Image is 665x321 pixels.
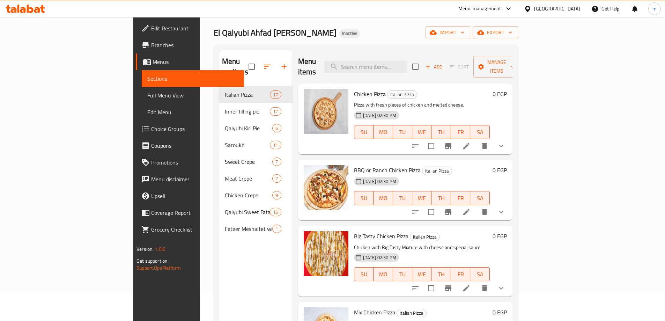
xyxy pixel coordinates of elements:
span: WE [415,193,429,203]
div: Saroukh11 [219,137,293,153]
div: Chicken Crepe9 [219,187,293,204]
span: TH [434,193,448,203]
div: Qalyubi Kiri Pie6 [219,120,293,137]
span: Select section [408,59,423,74]
span: Get support on: [136,256,169,265]
span: [DATE] 02:30 PM [360,254,399,261]
a: Support.OpsPlatform [136,263,181,272]
a: Sections [142,70,244,87]
button: TH [431,125,451,139]
div: Chicken Crepe [225,191,273,199]
span: [DATE] 02:30 PM [360,112,399,119]
div: items [272,174,281,183]
div: [GEOGRAPHIC_DATA] [534,5,580,13]
div: Italian Pizza [422,167,452,175]
button: sort-choices [407,204,424,220]
button: SA [470,267,489,281]
div: Qalyubi Sweet Fatayer15 [219,204,293,220]
button: sort-choices [407,138,424,154]
button: MO [374,191,393,205]
span: Branches [151,41,238,49]
span: Chicken Pizza [354,89,386,99]
span: Coupons [151,141,238,150]
a: Coverage Report [136,204,244,221]
span: TU [396,127,409,137]
button: delete [476,138,493,154]
span: Select to update [424,281,438,296]
span: SA [473,127,487,137]
span: SU [357,269,371,279]
div: Italian Pizza [387,90,417,99]
div: Qalyubi Sweet Fatayer [225,208,270,216]
div: items [270,208,281,216]
button: sort-choices [407,280,424,297]
div: Menu-management [458,5,501,13]
span: TU [396,269,409,279]
button: Add section [276,58,293,75]
button: FR [451,267,470,281]
div: items [272,158,281,166]
span: Sort sections [259,58,276,75]
h6: 0 EGP [493,231,507,241]
span: Inner filling pie [225,107,270,116]
img: BBQ or Ranch Chicken Pizza [304,165,348,210]
button: TU [393,191,412,205]
a: Edit menu item [462,284,471,292]
button: SA [470,125,489,139]
span: Italian Pizza [422,167,452,175]
span: Italian Pizza [387,90,417,99]
span: 7 [273,175,281,182]
span: Saroukh [225,141,270,149]
span: SU [357,193,371,203]
button: delete [476,204,493,220]
div: Inactive [339,29,360,38]
button: SU [354,125,374,139]
span: Menus [153,58,238,66]
button: show more [493,204,510,220]
a: Edit Restaurant [136,20,244,37]
span: FR [454,193,467,203]
span: export [479,28,512,37]
img: Big Tasty Chicken Pizza [304,231,348,276]
span: Edit Menu [147,108,238,116]
span: 15 [270,209,281,216]
span: Italian Pizza [225,90,270,99]
span: Upsell [151,192,238,200]
span: Big Tasty Chicken Pizza [354,231,408,241]
button: Manage items [473,56,520,78]
span: Grocery Checklist [151,225,238,234]
a: Menus [136,53,244,70]
span: MO [376,269,390,279]
a: Choice Groups [136,121,244,137]
button: delete [476,280,493,297]
div: items [272,124,281,132]
span: Feteer Meshaltet with Baladi Butter [225,225,273,233]
span: SA [473,193,487,203]
span: 1.0.0 [155,245,165,254]
button: WE [412,191,431,205]
div: items [272,225,281,233]
button: FR [451,125,470,139]
button: Branch-specific-item [440,204,457,220]
h2: Menu items [298,56,316,77]
a: Branches [136,37,244,53]
span: 11 [270,142,281,148]
span: El Qalyubi Ahfad [PERSON_NAME] [214,25,337,41]
div: Sweet Crepe [225,158,273,166]
a: Grocery Checklist [136,221,244,238]
span: 17 [270,92,281,98]
img: Chicken Pizza [304,89,348,134]
span: Manage items [479,58,515,75]
span: TH [434,269,448,279]
span: Meat Crepe [225,174,273,183]
button: Branch-specific-item [440,138,457,154]
span: Qalyubi Kiri Pie [225,124,273,132]
a: Edit menu item [462,142,471,150]
div: Italian Pizza17 [219,86,293,103]
span: Add [424,63,443,71]
div: Meat Crepe7 [219,170,293,187]
button: SA [470,191,489,205]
